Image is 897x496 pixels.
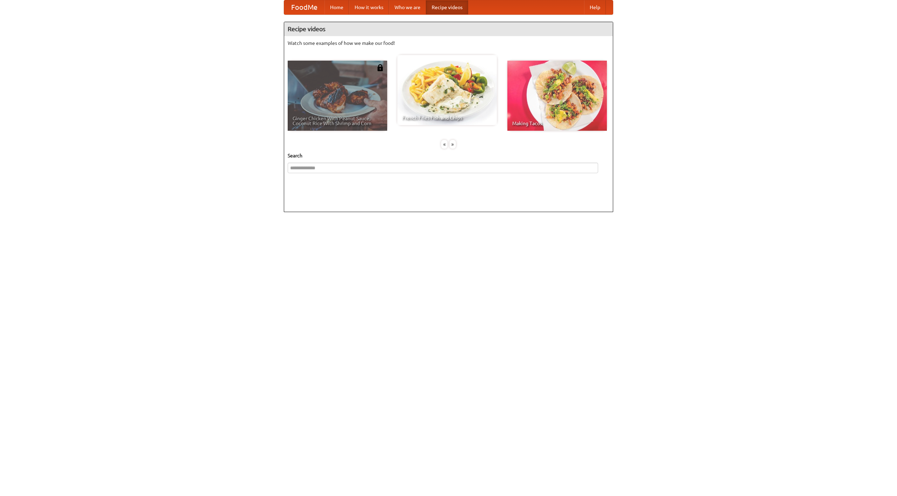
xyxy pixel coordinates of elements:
a: French Fries Fish and Chips [397,55,497,125]
img: 483408.png [377,64,384,71]
a: Help [584,0,606,14]
a: How it works [349,0,389,14]
a: Recipe videos [426,0,468,14]
div: » [450,140,456,149]
a: Making Tacos [507,61,607,131]
h5: Search [288,152,609,159]
h4: Recipe videos [284,22,613,36]
a: Who we are [389,0,426,14]
div: « [441,140,447,149]
a: FoodMe [284,0,324,14]
span: Making Tacos [512,121,602,126]
span: French Fries Fish and Chips [402,115,492,120]
a: Home [324,0,349,14]
p: Watch some examples of how we make our food! [288,40,609,47]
